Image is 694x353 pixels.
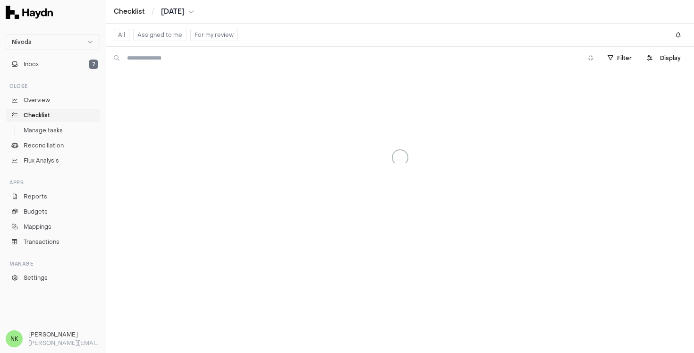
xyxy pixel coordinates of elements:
div: Manage [6,256,100,271]
span: Filter [617,54,632,62]
span: Checklist [24,111,50,120]
p: [PERSON_NAME][EMAIL_ADDRESS][DOMAIN_NAME] [28,339,100,347]
img: Haydn Logo [6,6,53,19]
span: Mappings [24,223,51,231]
button: [DATE] [161,7,194,17]
a: Overview [6,94,100,107]
span: Settings [24,274,48,282]
div: Close [6,78,100,94]
nav: breadcrumb [114,7,194,17]
span: Flux Analysis [24,156,59,165]
span: Budgets [24,207,48,216]
span: [DATE] [161,7,185,17]
button: Assigned to me [133,29,186,41]
span: Reconciliation [24,141,64,150]
span: Nivoda [12,38,32,46]
button: Display [641,51,686,66]
span: NK [6,330,23,347]
a: Mappings [6,220,100,233]
a: Transactions [6,235,100,249]
span: Overview [24,96,50,104]
a: Settings [6,271,100,284]
button: For my review [190,29,238,41]
a: Checklist [114,7,145,17]
button: Inbox7 [6,58,100,71]
div: Apps [6,175,100,190]
a: Reports [6,190,100,203]
a: Budgets [6,205,100,218]
h3: [PERSON_NAME] [28,330,100,339]
a: Reconciliation [6,139,100,152]
span: / [150,7,156,16]
a: Manage tasks [6,124,100,137]
span: Reports [24,192,47,201]
a: Flux Analysis [6,154,100,167]
button: Filter [602,51,637,66]
span: Manage tasks [24,126,63,135]
span: Inbox [24,60,39,69]
a: Checklist [6,109,100,122]
span: Transactions [24,238,59,246]
button: Nivoda [6,34,100,50]
button: All [114,29,129,41]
